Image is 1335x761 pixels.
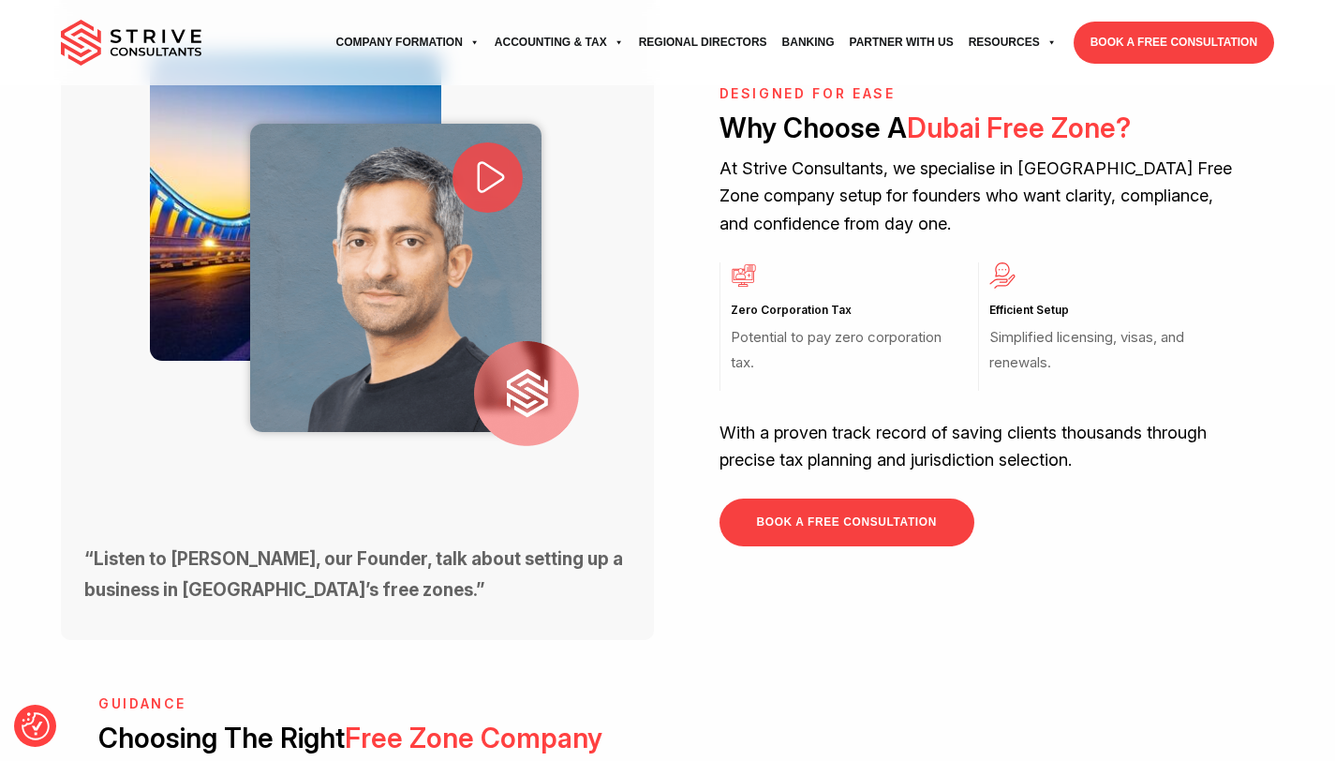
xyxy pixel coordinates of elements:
h2: Choosing The Right [98,720,616,756]
h3: Zero Corporation Tax [731,303,968,318]
h3: Efficient Setup [989,303,1226,318]
button: Consent Preferences [22,712,50,740]
img: main-logo.svg [61,20,201,67]
a: Company Formation [329,17,487,68]
h6: Guidance [98,696,616,712]
p: Simplified licensing, visas, and renewals. [989,325,1226,375]
h2: Why Choose A [719,110,1238,146]
p: With a proven track record of saving clients thousands through precise tax planning and jurisdict... [719,419,1238,474]
a: Accounting & Tax [487,17,631,68]
h6: Designed for Ease [719,86,1238,102]
a: Regional Directors [631,17,775,68]
a: BOOK A FREE CONSULTATION [1074,22,1274,64]
a: Banking [775,17,842,68]
span: Free Zone Company [345,722,602,754]
strong: “Listen to [PERSON_NAME], our Founder, talk about setting up a business in [GEOGRAPHIC_DATA]’s fr... [84,548,623,602]
p: Potential to pay zero corporation tax. [731,325,968,375]
p: At Strive Consultants, we specialise in [GEOGRAPHIC_DATA] Free Zone company setup for founders wh... [719,155,1238,238]
a: BOOK A FREE CONSULTATION [719,499,974,546]
img: Revisit consent button [22,712,50,740]
span: Dubai Free Zone? [907,112,1131,144]
img: strive logo [474,341,579,446]
a: Partner with Us [842,17,961,68]
a: Resources [961,17,1064,68]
